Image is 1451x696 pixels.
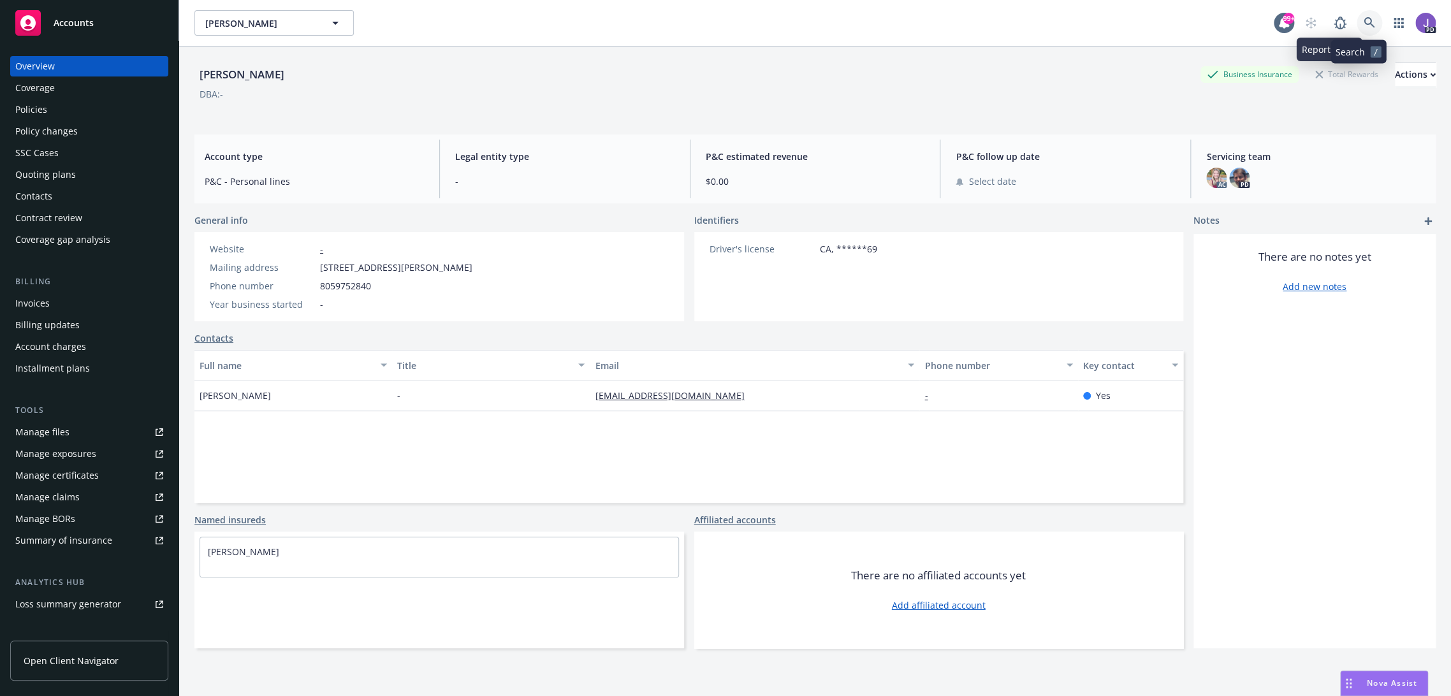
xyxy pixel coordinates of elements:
span: - [397,389,400,402]
div: Manage files [15,422,69,442]
button: Actions [1395,62,1436,87]
a: Manage claims [10,487,168,507]
span: P&C follow up date [956,150,1175,163]
button: Nova Assist [1340,671,1428,696]
a: Quoting plans [10,164,168,185]
button: Phone number [919,350,1077,381]
span: Account type [205,150,424,163]
div: Driver's license [710,242,815,256]
a: - [924,389,938,402]
div: SSC Cases [15,143,59,163]
a: Start snowing [1298,10,1323,36]
button: Full name [194,350,392,381]
span: [PERSON_NAME] [205,17,316,30]
a: Named insureds [194,513,266,526]
a: Accounts [10,5,168,41]
div: Phone number [210,279,315,293]
div: Coverage [15,78,55,98]
span: Accounts [54,18,94,28]
a: Manage certificates [10,465,168,486]
a: - [320,243,323,255]
a: add [1420,214,1436,229]
a: Manage exposures [10,444,168,464]
div: Billing [10,275,168,288]
a: Contacts [10,186,168,207]
div: Business Insurance [1200,66,1299,82]
div: Manage certificates [15,465,99,486]
div: 99+ [1283,13,1294,24]
a: [PERSON_NAME] [208,546,279,558]
div: Account charges [15,337,86,357]
a: Switch app [1386,10,1411,36]
button: Key contact [1078,350,1183,381]
span: Select date [968,175,1016,188]
a: [EMAIL_ADDRESS][DOMAIN_NAME] [595,389,754,402]
span: Servicing team [1206,150,1425,163]
div: Contract review [15,208,82,228]
a: Report a Bug [1327,10,1353,36]
div: Key contact [1083,359,1164,372]
span: There are no notes yet [1258,249,1371,265]
a: Billing updates [10,315,168,335]
span: Notes [1193,214,1220,229]
div: Analytics hub [10,576,168,589]
div: Total Rewards [1309,66,1385,82]
div: DBA: - [200,87,223,101]
span: P&C - Personal lines [205,175,424,188]
div: Mailing address [210,261,315,274]
div: Summary of insurance [15,530,112,551]
div: Invoices [15,293,50,314]
span: Identifiers [694,214,739,227]
a: Summary of insurance [10,530,168,551]
a: Installment plans [10,358,168,379]
a: Add affiliated account [892,598,986,612]
a: Add new notes [1283,280,1346,293]
div: Installment plans [15,358,90,379]
div: [PERSON_NAME] [194,66,289,83]
a: SSC Cases [10,143,168,163]
button: Email [590,350,919,381]
div: Phone number [924,359,1058,372]
a: Coverage gap analysis [10,229,168,250]
span: Legal entity type [455,150,674,163]
img: photo [1229,168,1250,188]
img: photo [1206,168,1227,188]
div: Manage BORs [15,509,75,529]
a: Policies [10,99,168,120]
span: P&C estimated revenue [706,150,925,163]
button: Title [392,350,590,381]
a: Coverage [10,78,168,98]
div: Quoting plans [15,164,76,185]
span: Nova Assist [1367,678,1417,688]
a: Invoices [10,293,168,314]
div: Email [595,359,900,372]
a: Policy changes [10,121,168,141]
a: Manage BORs [10,509,168,529]
span: 8059752840 [320,279,371,293]
a: Loss summary generator [10,594,168,614]
span: $0.00 [706,175,925,188]
div: Drag to move [1341,671,1357,695]
a: Account charges [10,337,168,357]
a: Manage files [10,422,168,442]
span: General info [194,214,248,227]
div: Coverage gap analysis [15,229,110,250]
div: Policies [15,99,47,120]
div: Tools [10,404,168,417]
a: Contract review [10,208,168,228]
span: [STREET_ADDRESS][PERSON_NAME] [320,261,472,274]
span: Yes [1096,389,1111,402]
div: Manage claims [15,487,80,507]
a: Affiliated accounts [694,513,776,526]
div: Website [210,242,315,256]
div: Full name [200,359,373,372]
a: Search [1357,10,1382,36]
div: Manage exposures [15,444,96,464]
div: Contacts [15,186,52,207]
div: Loss summary generator [15,594,121,614]
div: Billing updates [15,315,80,335]
div: Overview [15,56,55,76]
span: - [320,298,323,311]
span: Open Client Navigator [24,654,119,667]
